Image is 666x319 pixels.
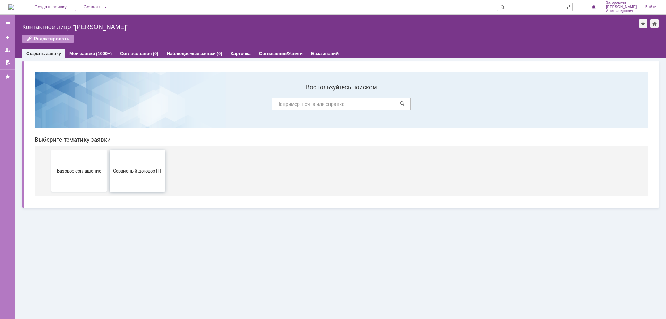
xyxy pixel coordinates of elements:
[606,9,637,13] span: Александрович
[75,3,110,11] div: Создать
[6,69,619,76] header: Выберите тематику заявки
[167,51,216,56] a: Наблюдаемые заявки
[231,51,251,56] a: Карточка
[606,1,637,5] span: Загороднев
[217,51,222,56] div: (0)
[2,57,13,68] a: Мои согласования
[26,51,61,56] a: Создать заявку
[24,101,76,107] span: Базовое соглашение
[639,19,647,28] div: Добавить в избранное
[2,44,13,56] a: Мои заявки
[2,32,13,43] a: Создать заявку
[22,24,639,31] div: Контактное лицо "[PERSON_NAME]"
[259,51,303,56] a: Соглашения/Услуги
[22,83,78,125] button: Базовое соглашение
[650,19,659,28] div: Сделать домашней страницей
[243,17,382,24] label: Воспользуйтесь поиском
[311,51,339,56] a: База знаний
[69,51,95,56] a: Мои заявки
[80,83,136,125] button: Сервисный договор ПТ
[243,31,382,44] input: Например, почта или справка
[606,5,637,9] span: [PERSON_NAME]
[96,51,112,56] div: (1000+)
[120,51,152,56] a: Согласования
[153,51,159,56] div: (0)
[8,4,14,10] img: logo
[565,3,572,10] span: Расширенный поиск
[83,101,134,107] span: Сервисный договор ПТ
[8,4,14,10] a: Перейти на домашнюю страницу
